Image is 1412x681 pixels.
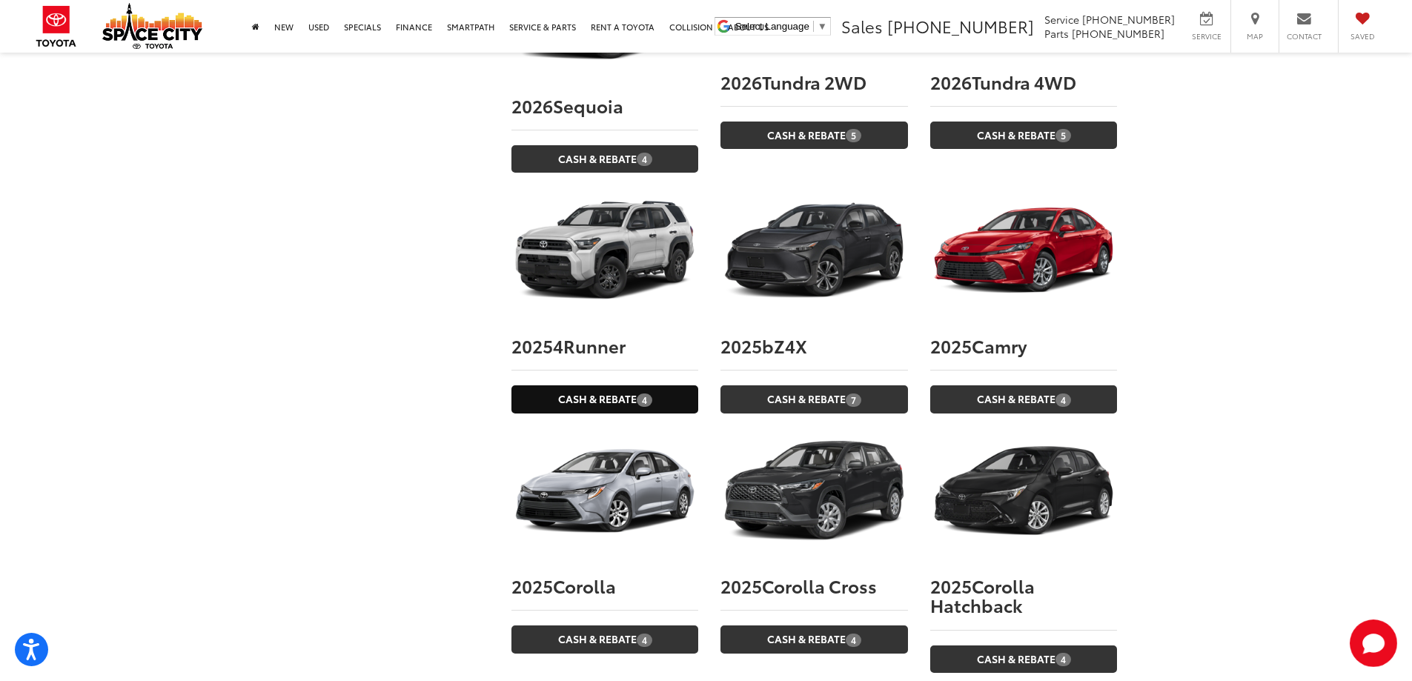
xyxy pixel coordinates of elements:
[1350,619,1397,667] button: Toggle Chat Window
[1350,619,1397,667] svg: Start Chat
[1082,12,1175,27] span: [PHONE_NUMBER]
[1055,129,1071,142] span: 5
[1346,31,1379,41] span: Saved
[720,69,762,94] span: 2026
[930,72,1117,91] h3: Tundra 4WD
[720,625,907,653] a: Cash & Rebate4
[511,625,698,653] a: Cash & Rebate4
[102,3,202,49] img: Space City Toyota
[511,336,698,355] h3: 4Runner
[511,573,553,598] span: 2025
[511,145,698,173] a: Cash & Rebate4
[846,393,861,407] span: 7
[735,21,809,32] span: Select Language
[930,180,1117,320] img: 2025 Toyota Camry
[720,180,907,320] img: 2025 Toyota bZ4X
[511,385,698,413] a: Cash & Rebate4
[930,385,1117,413] a: Cash & Rebate4
[930,573,972,598] span: 2025
[720,72,907,91] h3: Tundra 2WD
[720,336,907,355] h3: bZ4X
[930,122,1117,149] a: Cash & Rebate5
[511,421,698,561] img: 2025 Toyota Corolla
[930,576,1117,615] h3: Corolla Hatchback
[1044,12,1079,27] span: Service
[720,122,907,149] a: Cash & Rebate5
[511,333,553,358] span: 2025
[1055,653,1071,666] span: 4
[930,336,1117,355] h3: Camry
[511,93,553,118] span: 2026
[720,333,762,358] span: 2025
[1190,31,1223,41] span: Service
[887,14,1034,38] span: [PHONE_NUMBER]
[1239,31,1271,41] span: Map
[511,180,698,320] img: 2025 Toyota 4Runner
[930,69,972,94] span: 2026
[637,393,652,407] span: 4
[846,129,861,142] span: 5
[511,576,698,595] h3: Corolla
[720,576,907,595] h3: Corolla Cross
[720,573,762,598] span: 2025
[1072,26,1164,41] span: [PHONE_NUMBER]
[637,634,652,647] span: 4
[1044,26,1069,41] span: Parts
[930,421,1117,561] img: 2025 Toyota Corolla Hatchback
[813,21,814,32] span: ​
[930,333,972,358] span: 2025
[735,21,827,32] a: Select Language​
[720,421,907,561] img: 2025 Toyota Corolla Cross
[846,634,861,647] span: 4
[1055,393,1071,407] span: 4
[818,21,827,32] span: ▼
[637,153,652,166] span: 4
[511,96,698,115] h3: Sequoia
[930,645,1117,673] a: Cash & Rebate4
[1287,31,1322,41] span: Contact
[841,14,883,38] span: Sales
[720,385,907,413] a: Cash & Rebate7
